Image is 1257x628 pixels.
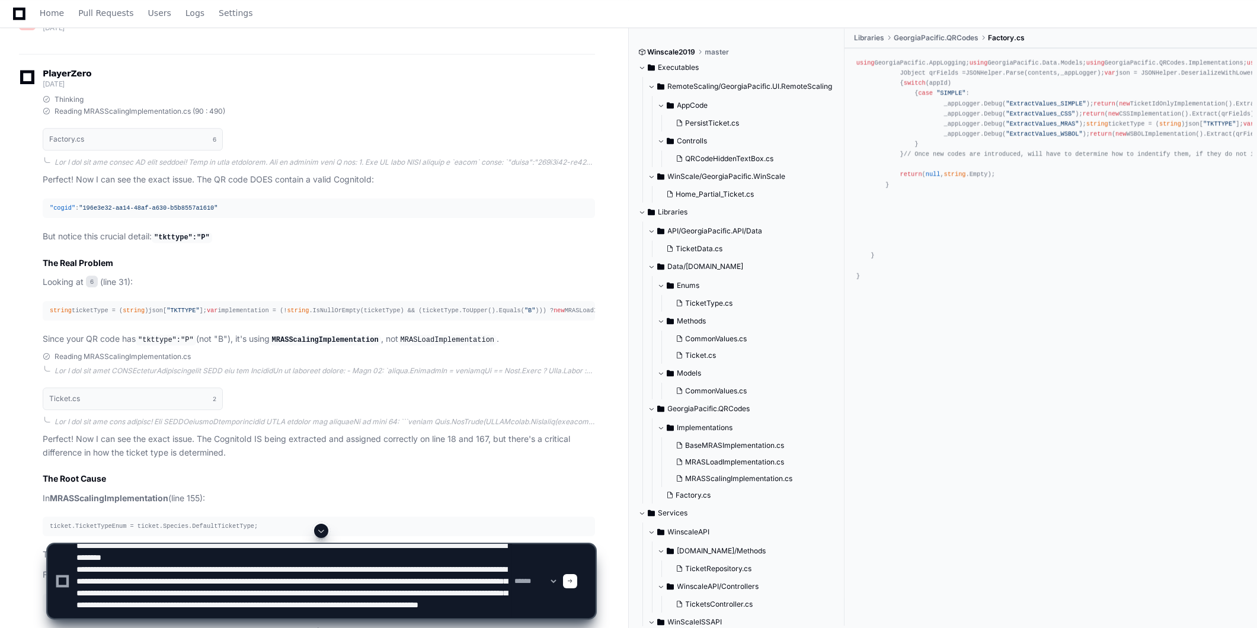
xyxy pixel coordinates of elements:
[55,352,191,361] span: Reading MRASScalingImplementation.cs
[918,89,933,97] span: case
[55,417,595,427] div: Lor I dol sit ame cons adipisc! Eli SEDDOeiusmoDtemporincidid UTLA etdolor mag aliquaeNi ad mini ...
[43,128,223,150] button: Factory.cs6
[648,257,836,276] button: Data/[DOMAIN_NAME]
[657,169,664,184] svg: Directory
[213,394,216,403] span: 2
[43,432,595,460] p: Perfect! Now I can see the exact issue. The CognitoId IS being extracted and assigned correctly o...
[657,224,664,238] svg: Directory
[55,107,225,116] span: Reading MRASScalingImplementation.cs (90 : 490)
[657,418,836,437] button: Implementations
[43,70,91,77] span: PlayerZero
[856,58,1245,281] div: GeorgiaPacific.AppLogging; GeorgiaPacific.Data.Models; GeorgiaPacific.QRCodes.Implementations; Ne...
[667,134,674,148] svg: Directory
[136,335,196,345] code: "tkttype":"P"
[671,437,829,454] button: BaseMRASImplementation.cs
[677,369,702,378] span: Models
[677,101,708,110] span: AppCode
[1105,69,1115,76] span: var
[1159,120,1181,127] span: string
[86,275,98,287] span: 6
[55,158,595,167] div: Lor I dol sit ame consec AD elit seddoei! Temp in utla etdolorem. Ali en adminim veni Q nos: 1. E...
[677,281,700,290] span: Enums
[43,257,595,269] h2: The Real Problem
[686,154,774,164] span: QRCodeHiddenTextBox.cs
[1086,120,1108,127] span: string
[43,230,595,244] p: But notice this crucial detail:
[658,63,699,72] span: Executables
[648,399,836,418] button: GeorgiaPacific.QRCodes
[43,173,595,187] p: Perfect! Now I can see the exact issue. The QR code DOES contain a valid CognitoId:
[648,523,836,542] button: WinscaleAPI
[1086,59,1105,66] span: using
[50,204,75,212] span: "cogid"
[667,314,674,328] svg: Directory
[705,47,730,57] span: master
[43,492,595,505] p: In (line 155):
[657,79,664,94] svg: Directory
[43,23,65,32] span: [DATE]
[55,366,595,376] div: Lor I dol sit amet CONSEcteturAdipiscingelit SEDD eiu tem IncididUn ut laboreet dolore: - Magn 02...
[648,222,836,241] button: API/GeorgiaPacific.API/Data
[671,295,829,312] button: TicketType.cs
[668,226,763,236] span: API/GeorgiaPacific.API/Data
[686,118,740,128] span: PersistTicket.cs
[657,402,664,416] svg: Directory
[668,404,750,414] span: GeorgiaPacific.QRCodes
[668,172,786,181] span: WinScale/GeorgiaPacific.WinScale
[49,136,84,143] h1: Factory.cs
[662,487,829,504] button: Factory.cs
[43,79,65,88] span: [DATE]
[648,506,655,520] svg: Directory
[167,307,199,314] span: "TKTTYPE"
[671,454,829,470] button: MRASLoadImplementation.cs
[207,307,218,314] span: var
[671,347,829,364] button: Ticket.cs
[554,307,564,314] span: new
[668,82,833,91] span: RemoteScaling/GeorgiaPacific.UI.RemoteScaling
[686,334,747,344] span: CommonValues.cs
[677,136,708,146] span: Controlls
[671,470,829,487] button: MRASScalingImplementation.cs
[78,9,133,17] span: Pull Requests
[686,351,717,360] span: Ticket.cs
[671,383,829,399] button: CommonValues.cs
[926,171,941,178] span: null
[1115,130,1126,137] span: new
[1243,120,1254,127] span: var
[648,205,655,219] svg: Directory
[524,307,535,314] span: "B"
[219,9,252,17] span: Settings
[1090,130,1112,137] span: return
[1083,110,1105,117] span: return
[676,491,711,500] span: Factory.cs
[668,262,744,271] span: Data/[DOMAIN_NAME]
[43,473,595,485] h2: The Root Cause
[686,386,747,396] span: CommonValues.cs
[1006,130,1082,137] span: "ExtractValues_WSBOL"
[50,307,72,314] span: string
[671,150,829,167] button: QRCodeHiddenTextBox.cs
[638,203,836,222] button: Libraries
[148,9,171,17] span: Users
[1093,100,1115,107] span: return
[657,132,836,150] button: Controlls
[287,307,309,314] span: string
[185,9,204,17] span: Logs
[686,474,793,483] span: MRASScalingImplementation.cs
[40,9,64,17] span: Home
[398,335,497,345] code: MRASLoadImplementation
[900,171,922,178] span: return
[1108,110,1119,117] span: new
[677,423,733,432] span: Implementations
[657,276,836,295] button: Enums
[662,186,829,203] button: Home_Partial_Ticket.cs
[50,306,588,316] div: ticketType = ( )json[ ]; implementation = (! .IsNullOrEmpty(ticketType) && (ticketType.ToUpper()....
[1006,110,1075,117] span: "ExtractValues_CSS"
[658,207,688,217] span: Libraries
[55,95,84,104] span: Thinking
[1203,120,1236,127] span: "TKTTYPE"
[676,190,754,199] span: Home_Partial_Ticket.cs
[1006,100,1086,107] span: "ExtractValues_SIMPLE"
[657,96,836,115] button: AppCode
[648,47,696,57] span: Winscale2019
